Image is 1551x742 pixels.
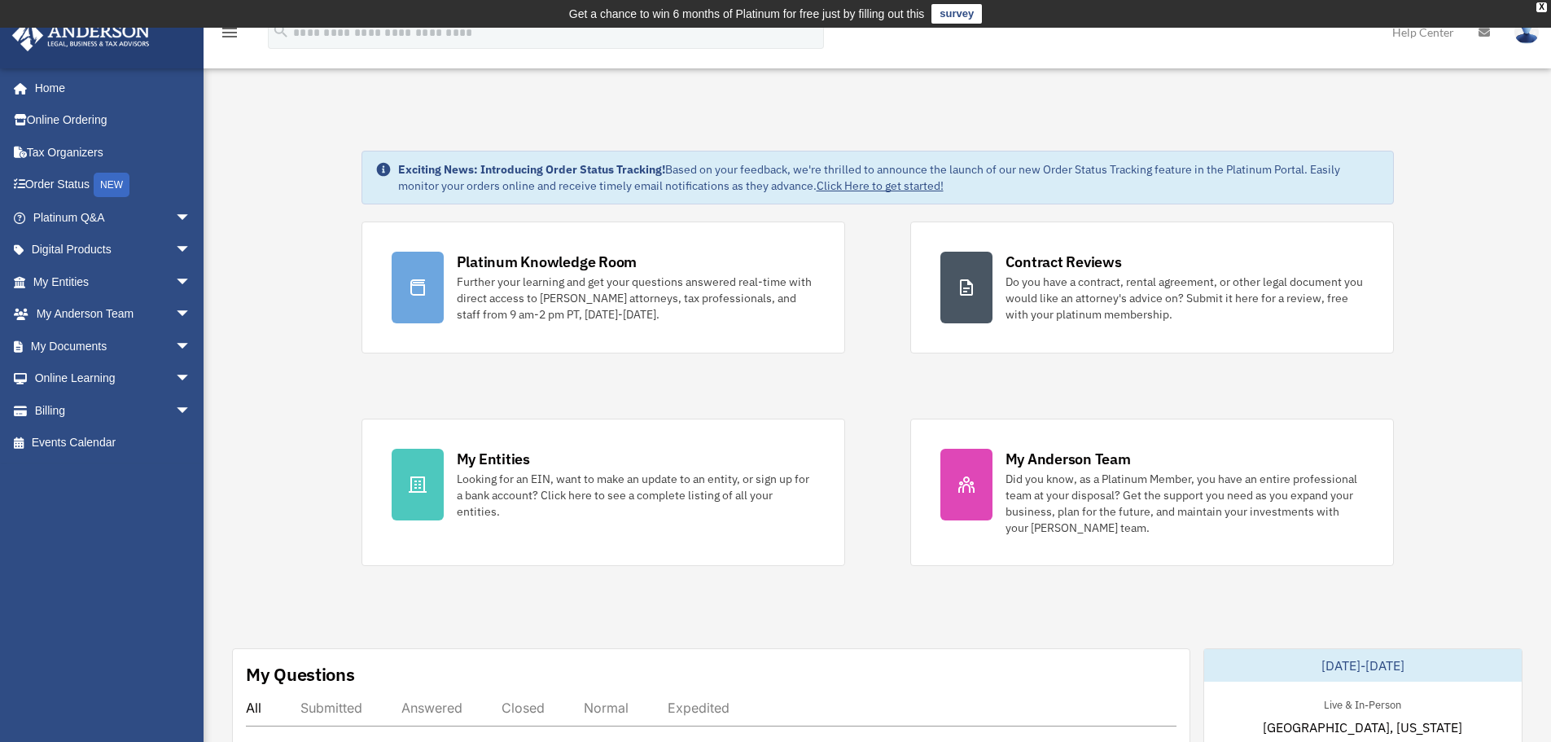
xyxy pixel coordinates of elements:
[457,274,815,323] div: Further your learning and get your questions answered real-time with direct access to [PERSON_NAM...
[457,449,530,469] div: My Entities
[1006,471,1364,536] div: Did you know, as a Platinum Member, you have an entire professional team at your disposal? Get th...
[457,471,815,520] div: Looking for an EIN, want to make an update to an entity, or sign up for a bank account? Click her...
[569,4,925,24] div: Get a chance to win 6 months of Platinum for free just by filling out this
[175,330,208,363] span: arrow_drop_down
[1263,718,1462,737] span: [GEOGRAPHIC_DATA], [US_STATE]
[246,700,261,716] div: All
[361,419,845,566] a: My Entities Looking for an EIN, want to make an update to an entity, or sign up for a bank accoun...
[910,222,1394,353] a: Contract Reviews Do you have a contract, rental agreement, or other legal document you would like...
[175,234,208,267] span: arrow_drop_down
[175,266,208,299] span: arrow_drop_down
[11,234,216,266] a: Digital Productsarrow_drop_down
[910,419,1394,566] a: My Anderson Team Did you know, as a Platinum Member, you have an entire professional team at your...
[1006,252,1122,272] div: Contract Reviews
[11,104,216,137] a: Online Ordering
[11,362,216,395] a: Online Learningarrow_drop_down
[11,427,216,459] a: Events Calendar
[668,700,729,716] div: Expedited
[246,662,355,687] div: My Questions
[11,394,216,427] a: Billingarrow_drop_down
[11,266,216,298] a: My Entitiesarrow_drop_down
[7,20,155,51] img: Anderson Advisors Platinum Portal
[175,201,208,235] span: arrow_drop_down
[398,161,1380,194] div: Based on your feedback, we're thrilled to announce the launch of our new Order Status Tracking fe...
[11,201,216,234] a: Platinum Q&Aarrow_drop_down
[1204,649,1522,682] div: [DATE]-[DATE]
[401,700,462,716] div: Answered
[457,252,637,272] div: Platinum Knowledge Room
[361,222,845,353] a: Platinum Knowledge Room Further your learning and get your questions answered real-time with dire...
[300,700,362,716] div: Submitted
[220,29,239,42] a: menu
[931,4,982,24] a: survey
[11,136,216,169] a: Tax Organizers
[584,700,629,716] div: Normal
[1311,695,1414,712] div: Live & In-Person
[817,178,944,193] a: Click Here to get started!
[175,298,208,331] span: arrow_drop_down
[175,362,208,396] span: arrow_drop_down
[398,162,665,177] strong: Exciting News: Introducing Order Status Tracking!
[1514,20,1539,44] img: User Pic
[175,394,208,428] span: arrow_drop_down
[1536,2,1547,12] div: close
[11,330,216,362] a: My Documentsarrow_drop_down
[220,23,239,42] i: menu
[11,72,208,104] a: Home
[502,700,545,716] div: Closed
[11,298,216,331] a: My Anderson Teamarrow_drop_down
[1006,274,1364,323] div: Do you have a contract, rental agreement, or other legal document you would like an attorney's ad...
[11,169,216,202] a: Order StatusNEW
[272,22,290,40] i: search
[94,173,129,197] div: NEW
[1006,449,1131,469] div: My Anderson Team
